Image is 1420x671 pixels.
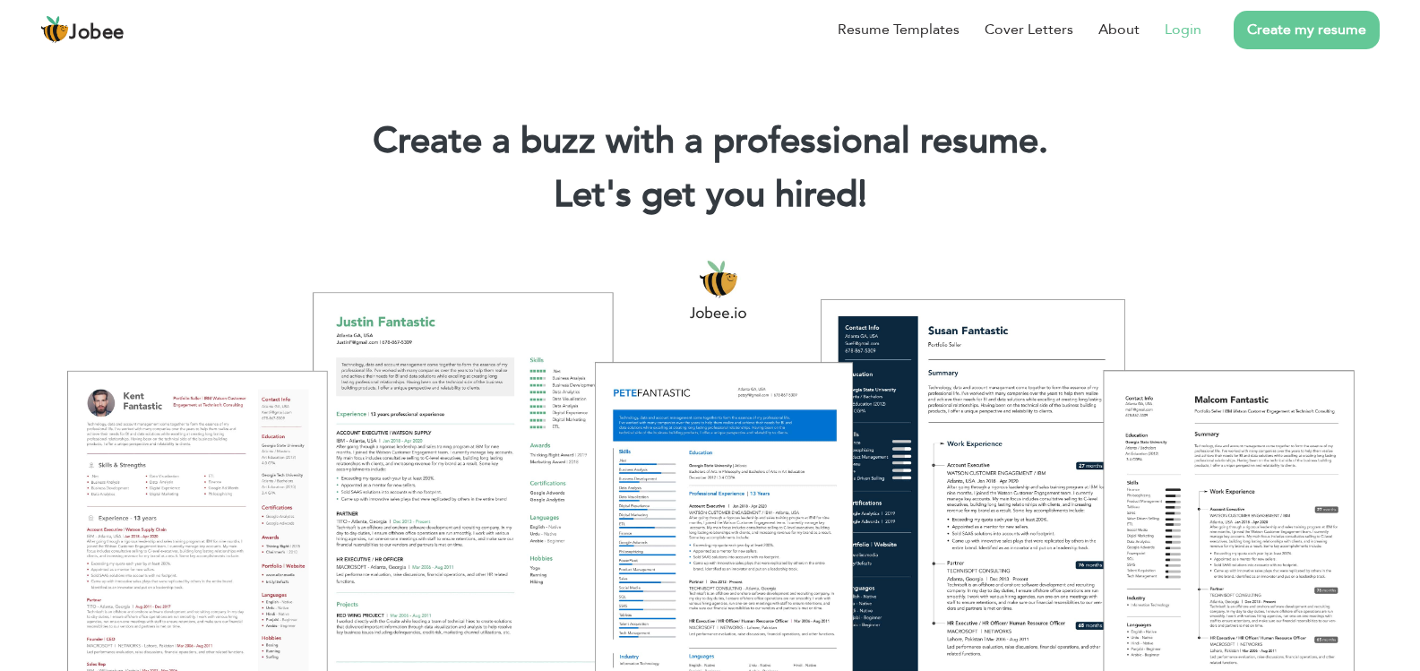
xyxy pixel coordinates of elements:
a: About [1098,19,1140,40]
span: get you hired! [641,170,867,219]
span: Jobee [69,23,125,43]
a: Create my resume [1234,11,1380,49]
a: Resume Templates [838,19,960,40]
img: jobee.io [40,15,69,44]
h2: Let's [27,172,1393,219]
span: | [858,170,866,219]
a: Cover Letters [985,19,1073,40]
a: Jobee [40,15,125,44]
h1: Create a buzz with a professional resume. [27,118,1393,165]
a: Login [1165,19,1201,40]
